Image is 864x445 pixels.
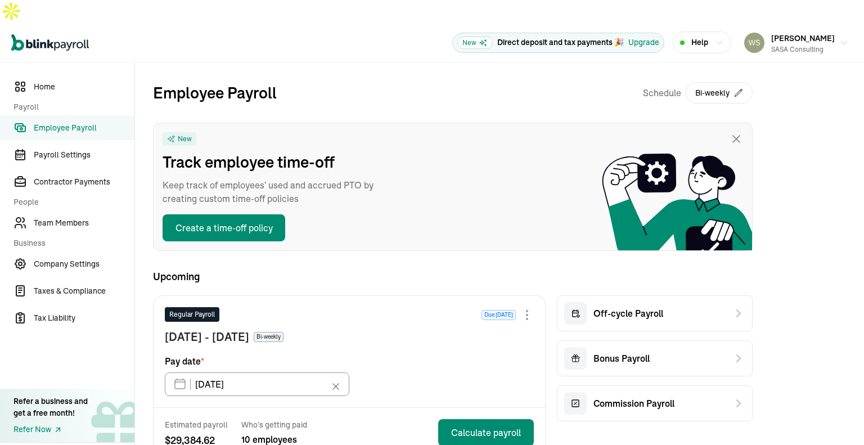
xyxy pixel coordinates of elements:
[13,395,88,419] div: Refer a business and get a free month!
[163,150,388,174] span: Track employee time-off
[771,44,835,55] div: SASA Consulting
[163,214,285,241] button: Create a time-off policy
[643,81,753,105] div: Schedule
[34,176,134,188] span: Contractor Payments
[34,122,134,134] span: Employee Payroll
[34,258,134,270] span: Company Settings
[13,237,128,249] span: Business
[241,419,307,430] span: Who’s getting paid
[254,332,283,342] span: Bi-weekly
[165,329,249,345] span: [DATE] - [DATE]
[34,217,134,229] span: Team Members
[457,37,493,49] span: New
[165,372,349,396] input: XX/XX/XX
[178,134,192,143] span: New
[673,32,731,53] button: Help
[169,309,215,320] span: Regular Payroll
[13,101,128,113] span: Payroll
[153,81,277,105] h2: Employee Payroll
[628,37,659,48] button: Upgrade
[34,312,134,324] span: Tax Liability
[34,81,134,93] span: Home
[34,149,134,161] span: Payroll Settings
[593,307,663,320] span: Off-cycle Payroll
[165,354,204,368] span: Pay date
[11,26,89,59] nav: Global
[163,178,388,205] span: Keep track of employees’ used and accrued PTO by creating custom time-off policies
[740,29,853,57] button: [PERSON_NAME]SASA Consulting
[686,82,753,104] button: Bi-weekly
[165,419,228,430] span: Estimated payroll
[153,269,753,284] span: Upcoming
[481,310,516,320] span: Due [DATE]
[497,37,624,48] p: Direct deposit and tax payments 🎉
[13,196,128,208] span: People
[691,37,708,48] span: Help
[808,391,864,445] iframe: Chat Widget
[593,352,650,365] span: Bonus Payroll
[34,285,134,297] span: Taxes & Compliance
[593,397,674,410] span: Commission Payroll
[771,33,835,43] span: [PERSON_NAME]
[13,424,88,435] a: Refer Now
